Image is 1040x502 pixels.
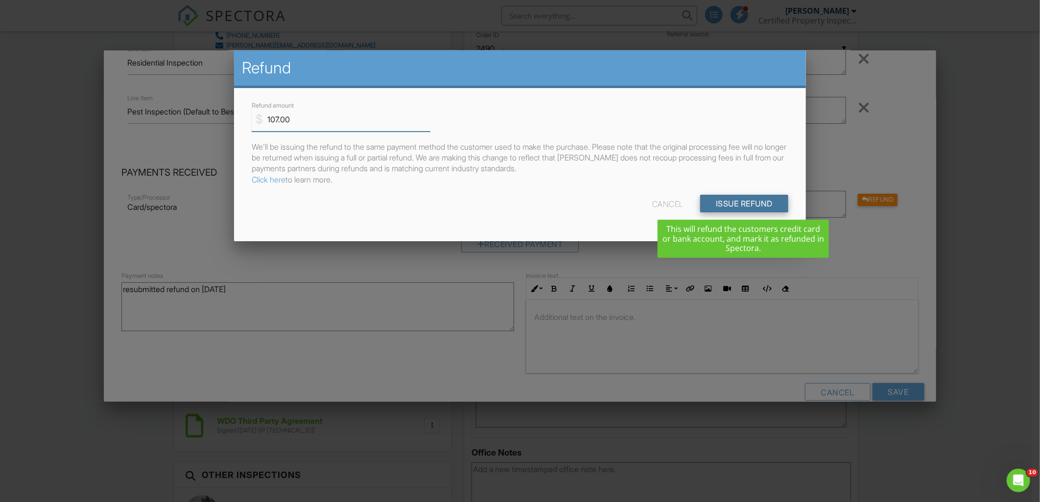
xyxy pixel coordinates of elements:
[252,141,788,185] p: We'll be issuing the refund to the same payment method the customer used to make the purchase. Pl...
[242,58,798,78] h2: Refund
[256,111,263,128] div: $
[1007,469,1030,492] iframe: Intercom live chat
[252,101,294,110] label: Refund amount
[700,195,788,212] input: Issue Refund
[652,195,684,212] div: Cancel
[1027,469,1038,477] span: 10
[252,175,285,184] a: Click here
